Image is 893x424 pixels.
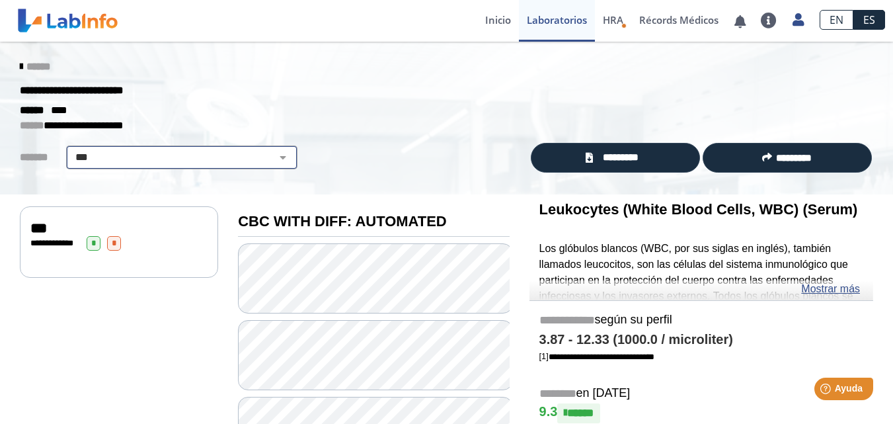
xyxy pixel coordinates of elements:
[775,372,878,409] iframe: Help widget launcher
[539,332,863,348] h4: 3.87 - 12.33 (1000.0 / microliter)
[539,386,863,402] h5: en [DATE]
[820,10,853,30] a: EN
[238,213,446,230] b: CBC WITH DIFF: AUTOMATED
[801,281,860,297] a: Mostrar más
[853,10,885,30] a: ES
[603,13,623,26] span: HRA
[539,201,858,218] b: Leukocytes (White Blood Cells, WBC) (Serum)
[539,351,654,361] a: [1]
[539,403,863,423] h4: 9.3
[539,313,863,328] h5: según su perfil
